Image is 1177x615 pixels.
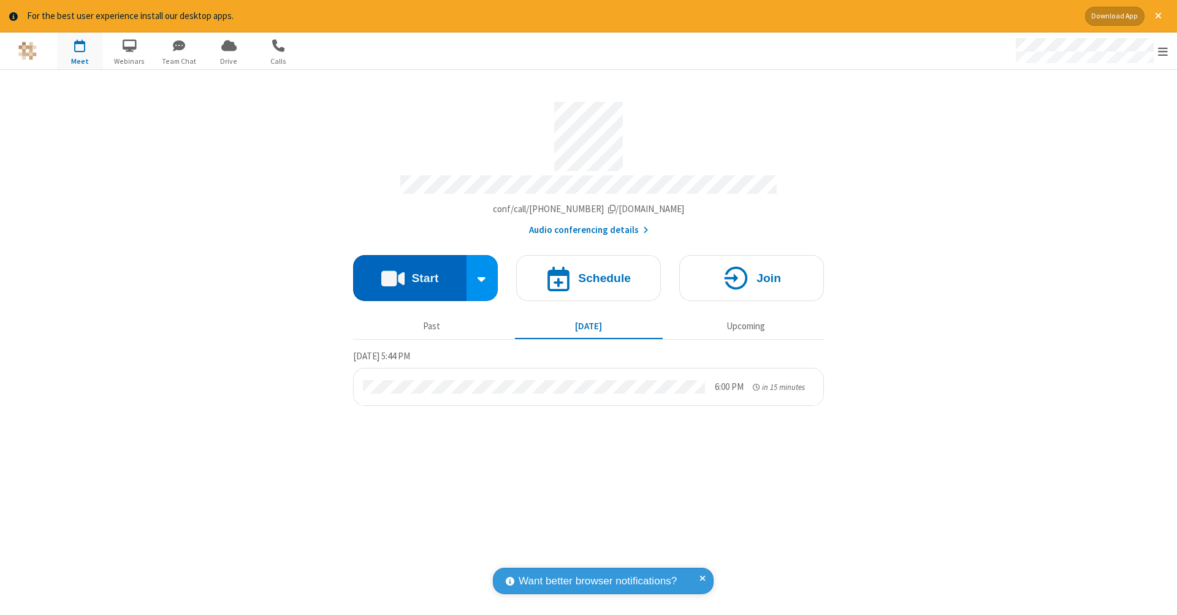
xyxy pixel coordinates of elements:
button: [DATE] [515,315,663,338]
button: Download App [1085,7,1145,26]
h4: Join [756,272,781,284]
button: Close alert [1149,7,1168,26]
span: Drive [206,56,252,67]
div: Open menu [1004,32,1177,69]
button: Logo [4,32,50,69]
button: Upcoming [672,315,820,338]
div: Start conference options [467,255,498,301]
span: Calls [256,56,302,67]
button: Schedule [516,255,661,301]
span: in 15 minutes [762,382,805,392]
button: Audio conferencing details [529,223,649,237]
span: Copy my meeting room link [493,203,685,215]
section: Account details [353,93,824,237]
button: Join [679,255,824,301]
section: Today's Meetings [353,349,824,406]
span: Want better browser notifications? [519,573,677,589]
div: For the best user experience install our desktop apps. [27,9,1076,23]
span: Meet [57,56,103,67]
span: [DATE] 5:44 PM [353,350,410,362]
button: Start [353,255,467,301]
h4: Schedule [578,272,631,284]
button: Copy my meeting room linkCopy my meeting room link [493,202,685,216]
span: Webinars [107,56,153,67]
div: 6:00 PM [715,380,744,394]
button: Past [358,315,506,338]
span: Team Chat [156,56,202,67]
h4: Start [411,272,438,284]
img: QA Selenium DO NOT DELETE OR CHANGE [18,42,37,60]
